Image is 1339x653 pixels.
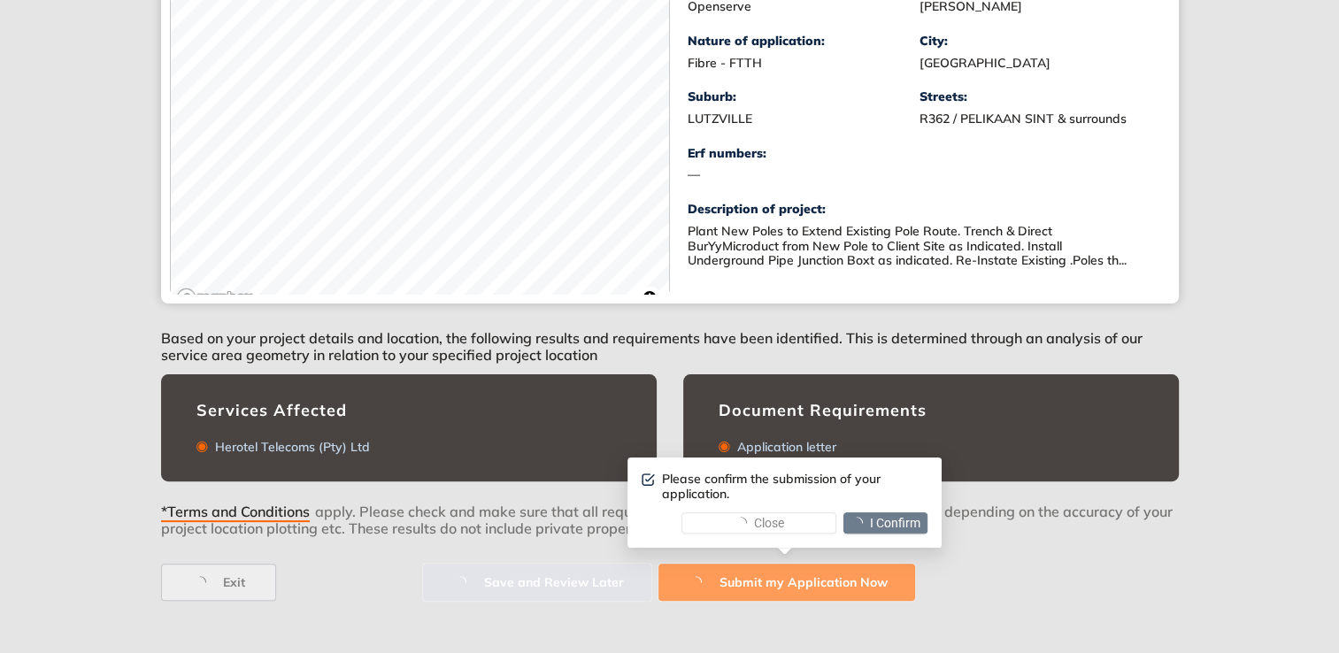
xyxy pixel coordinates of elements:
div: Plant New Poles to Extend Existing Pole Route. Trench & Direct BurYyMicroduct from New Pole to Cl... [688,224,1130,268]
div: LUTZVILLE [688,111,920,127]
div: Streets: [920,89,1152,104]
span: Toggle attribution [644,288,655,307]
div: [GEOGRAPHIC_DATA] [920,56,1152,71]
button: *Terms and Conditions [161,503,315,515]
div: R362 / PELIKAAN SINT & surrounds [920,111,1152,127]
div: Fibre - FTTH [688,56,920,71]
span: Plant New Poles to Extend Existing Pole Route. Trench & Direct BurYyMicroduct from New Pole to Cl... [688,223,1119,269]
div: City: [920,34,1152,49]
span: *Terms and Conditions [161,503,310,522]
span: ... [1119,252,1127,268]
div: Document Requirements [719,401,1143,420]
span: Close [754,513,784,533]
button: Submit my Application Now [658,564,915,601]
button: Close [681,512,836,534]
div: Please confirm the submission of your application. [662,472,927,502]
div: apply. Please check and make sure that all requirements have been met. Deviations may occur depen... [161,503,1179,564]
div: Services Affected [196,401,621,420]
div: — [688,167,920,182]
div: Description of project: [688,202,1152,217]
button: Exit [161,564,276,601]
span: loading [735,517,754,529]
button: I Confirm [843,512,927,534]
a: Mapbox logo [176,288,254,308]
span: loading [687,576,719,588]
div: Suburb: [688,89,920,104]
div: Erf numbers: [688,146,920,161]
span: I Confirm [870,513,920,533]
div: Nature of application: [688,34,920,49]
span: Submit my Application Now [719,572,887,592]
span: loading [191,576,223,588]
span: Exit [223,572,245,592]
div: Application letter [730,440,836,455]
div: Based on your project details and location, the following results and requirements have been iden... [161,303,1179,374]
div: Herotel Telecoms (Pty) Ltd [208,440,370,455]
span: loading [850,517,870,529]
